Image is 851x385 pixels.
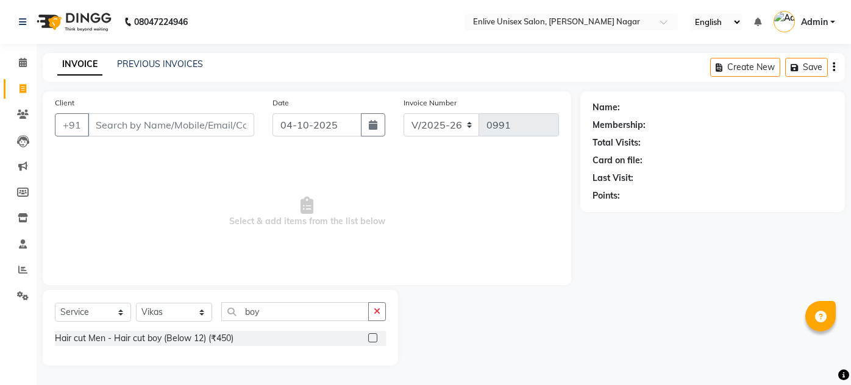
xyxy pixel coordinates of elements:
input: Search or Scan [221,302,369,321]
input: Search by Name/Mobile/Email/Code [88,113,254,136]
button: +91 [55,113,89,136]
label: Invoice Number [404,97,457,108]
b: 08047224946 [134,5,188,39]
label: Date [272,97,289,108]
button: Create New [710,58,780,77]
div: Hair cut Men - Hair cut boy (Below 12) (₹450) [55,332,233,345]
div: Last Visit: [593,172,633,185]
img: Admin [774,11,795,32]
span: Admin [801,16,828,29]
iframe: chat widget [800,336,839,373]
span: Select & add items from the list below [55,151,559,273]
div: Membership: [593,119,646,132]
label: Client [55,97,74,108]
a: PREVIOUS INVOICES [117,58,203,69]
div: Card on file: [593,154,643,167]
a: INVOICE [57,54,102,76]
div: Points: [593,189,620,202]
div: Total Visits: [593,136,641,149]
button: Save [785,58,828,77]
img: logo [31,5,115,39]
div: Name: [593,101,620,114]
